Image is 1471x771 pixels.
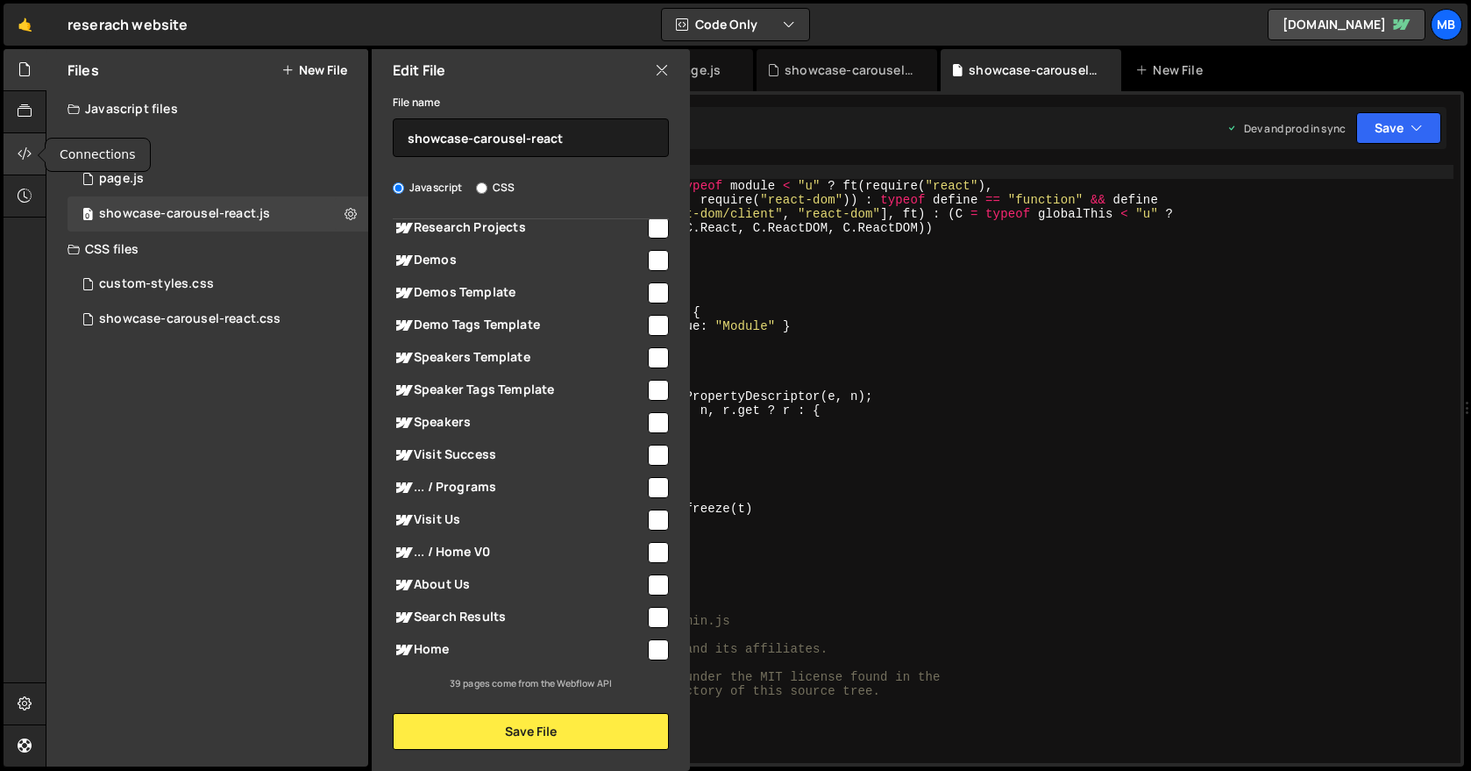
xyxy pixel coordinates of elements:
span: Home [393,639,645,660]
span: Speaker Tags Template [393,380,645,401]
div: showcase-carousel-react.css [99,311,281,327]
div: Connections [46,139,150,171]
div: New File [1135,61,1209,79]
span: Visit Success [393,445,645,466]
span: Research Projects [393,218,645,239]
div: 10476/45224.css [68,302,368,337]
span: 0 [82,209,93,223]
label: CSS [476,179,515,196]
input: Javascript [393,182,404,194]
span: Speakers Template [393,347,645,368]
a: 🤙 [4,4,46,46]
span: Demos [393,250,645,271]
label: Javascript [393,179,463,196]
div: 10476/45223.js [68,196,368,232]
div: 10476/23765.js [68,126,368,161]
div: index.js [99,136,147,152]
div: Dev and prod in sync [1226,121,1346,136]
span: Demos Template [393,282,645,303]
span: Demo Tags Template [393,315,645,336]
div: page.js [99,171,144,187]
button: New File [281,63,347,77]
input: Name [393,118,669,157]
span: Speakers [393,412,645,433]
a: [DOMAIN_NAME] [1268,9,1425,40]
div: custom-styles.css [99,276,214,292]
div: showcase-carousel-react.js [969,61,1100,79]
button: Save File [393,713,669,750]
div: 10476/23772.js [68,161,368,196]
div: CSS files [46,232,368,267]
h2: Edit File [393,61,445,80]
div: 10476/38631.css [68,267,368,302]
div: page.js [676,61,721,79]
label: File name [393,94,440,111]
div: reserach website [68,14,188,35]
div: Javascript files [46,91,368,126]
span: Search Results [393,607,645,628]
h2: Files [68,61,99,80]
span: ... / Home V0 [393,542,645,563]
div: showcase-carousel-react.js [99,206,270,222]
span: ... / Programs [393,477,645,498]
small: 39 pages come from the Webflow API [450,677,612,689]
a: MB [1431,9,1462,40]
input: CSS [476,182,487,194]
div: showcase-carousel-react.css [785,61,916,79]
button: Save [1356,112,1441,144]
span: Visit Us [393,510,645,531]
span: About Us [393,575,645,596]
button: Code Only [662,9,809,40]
